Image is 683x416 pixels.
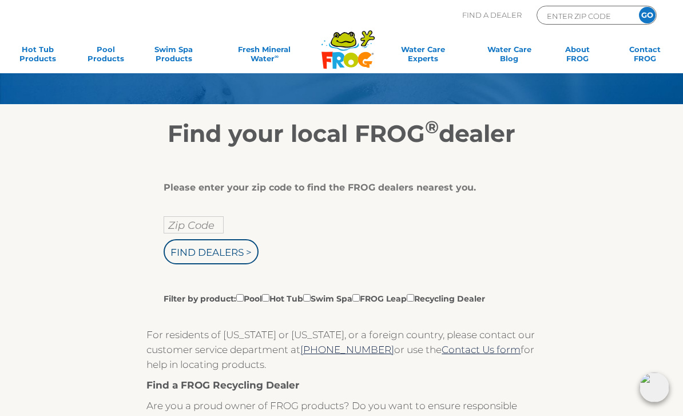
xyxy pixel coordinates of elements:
[147,45,200,68] a: Swim SpaProducts
[164,182,510,193] div: Please enter your zip code to find the FROG dealers nearest you.
[300,344,394,355] a: [PHONE_NUMBER]
[462,6,522,25] p: Find A Dealer
[80,45,132,68] a: PoolProducts
[275,53,279,60] sup: ∞
[546,9,623,22] input: Zip Code Form
[164,292,485,304] label: Filter by product: Pool Hot Tub Swim Spa FROG Leap Recycling Dealer
[551,45,603,68] a: AboutFROG
[236,294,244,302] input: Filter by product:PoolHot TubSwim SpaFROG LeapRecycling Dealer
[640,373,669,402] img: openIcon
[262,294,269,302] input: Filter by product:PoolHot TubSwim SpaFROG LeapRecycling Dealer
[215,45,314,68] a: Fresh MineralWater∞
[619,45,672,68] a: ContactFROG
[378,45,468,68] a: Water CareExperts
[164,239,259,264] input: Find Dealers >
[303,294,311,302] input: Filter by product:PoolHot TubSwim SpaFROG LeapRecycling Dealer
[11,45,64,68] a: Hot TubProducts
[639,7,656,23] input: GO
[425,116,439,138] sup: ®
[49,119,634,148] h2: Find your local FROG dealer
[442,344,521,355] a: Contact Us form
[146,379,299,391] strong: Find a FROG Recycling Dealer
[352,294,360,302] input: Filter by product:PoolHot TubSwim SpaFROG LeapRecycling Dealer
[146,327,536,372] p: For residents of [US_STATE] or [US_STATE], or a foreign country, please contact our customer serv...
[483,45,535,68] a: Water CareBlog
[407,294,414,302] input: Filter by product:PoolHot TubSwim SpaFROG LeapRecycling Dealer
